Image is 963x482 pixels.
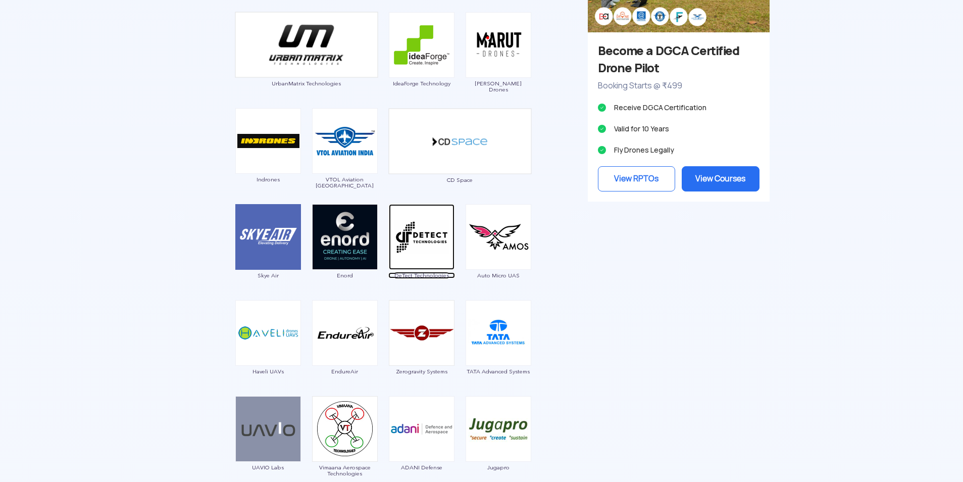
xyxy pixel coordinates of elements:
[235,424,301,470] a: UAVIO Labs
[235,12,378,78] img: ic_urbanmatrix_double.png
[466,204,531,270] img: ic_automicro.png
[388,272,455,278] span: DeTect Technologies
[235,136,301,182] a: Indrones
[235,176,301,182] span: Indrones
[312,272,378,278] span: Enord
[388,464,455,470] span: ADANI Defense
[312,300,378,366] img: ic_endureair.png
[598,79,759,92] p: Booking Starts @ ₹499
[235,396,301,462] img: img_uavio.png
[235,108,301,174] img: ic_indrones.png
[465,368,532,374] span: TATA Advanced Systems
[389,300,454,366] img: ic_zerogravity.png
[235,272,301,278] span: Skye Air
[312,464,378,476] span: Vimaana Aerospace Technologies
[312,232,378,278] a: Enord
[598,143,759,157] li: Fly Drones Legally
[465,80,532,92] span: [PERSON_NAME] Drones
[312,368,378,374] span: EndureAir
[235,80,378,86] span: UrbanMatrix Technologies
[389,12,454,78] img: ic_ideaforge.png
[682,166,759,191] a: View Courses
[235,204,301,270] img: img_skye.png
[312,204,378,270] img: ic_enord.png
[465,328,532,374] a: TATA Advanced Systems
[312,176,378,188] span: VTOL Aviation [GEOGRAPHIC_DATA]
[465,232,532,278] a: Auto Micro UAS
[388,108,532,174] img: ic_cdspace_double.png
[235,300,301,366] img: ic_haveliuas.png
[389,396,454,462] img: ic_adanidefence.png
[389,204,454,270] img: ic_detect.png
[466,300,531,366] img: ic_tata.png
[465,272,532,278] span: Auto Micro UAS
[312,136,378,188] a: VTOL Aviation [GEOGRAPHIC_DATA]
[388,424,455,470] a: ADANI Defense
[388,328,455,374] a: Zerogravity Systems
[598,42,759,77] h3: Become a DGCA Certified Drone Pilot
[598,122,759,136] li: Valid for 10 Years
[388,136,532,183] a: CD Space
[388,368,455,374] span: Zerogravity Systems
[235,368,301,374] span: Haveli UAVs
[465,424,532,470] a: Jugapro
[312,328,378,374] a: EndureAir
[388,232,455,278] a: DeTect Technologies
[312,396,378,462] img: ic_vimana-1.png
[235,232,301,278] a: Skye Air
[466,12,531,78] img: ic_marutdrones.png
[388,80,455,86] span: IdeaForge Technology
[235,464,301,470] span: UAVIO Labs
[598,166,676,191] a: View RPTOs
[388,177,532,183] span: CD Space
[388,40,455,86] a: IdeaForge Technology
[465,464,532,470] span: Jugapro
[598,101,759,115] li: Receive DGCA Certification
[235,40,378,87] a: UrbanMatrix Technologies
[312,108,378,174] img: ic_vtolaviation.png
[235,328,301,374] a: Haveli UAVs
[466,396,531,462] img: ic_jugapro.png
